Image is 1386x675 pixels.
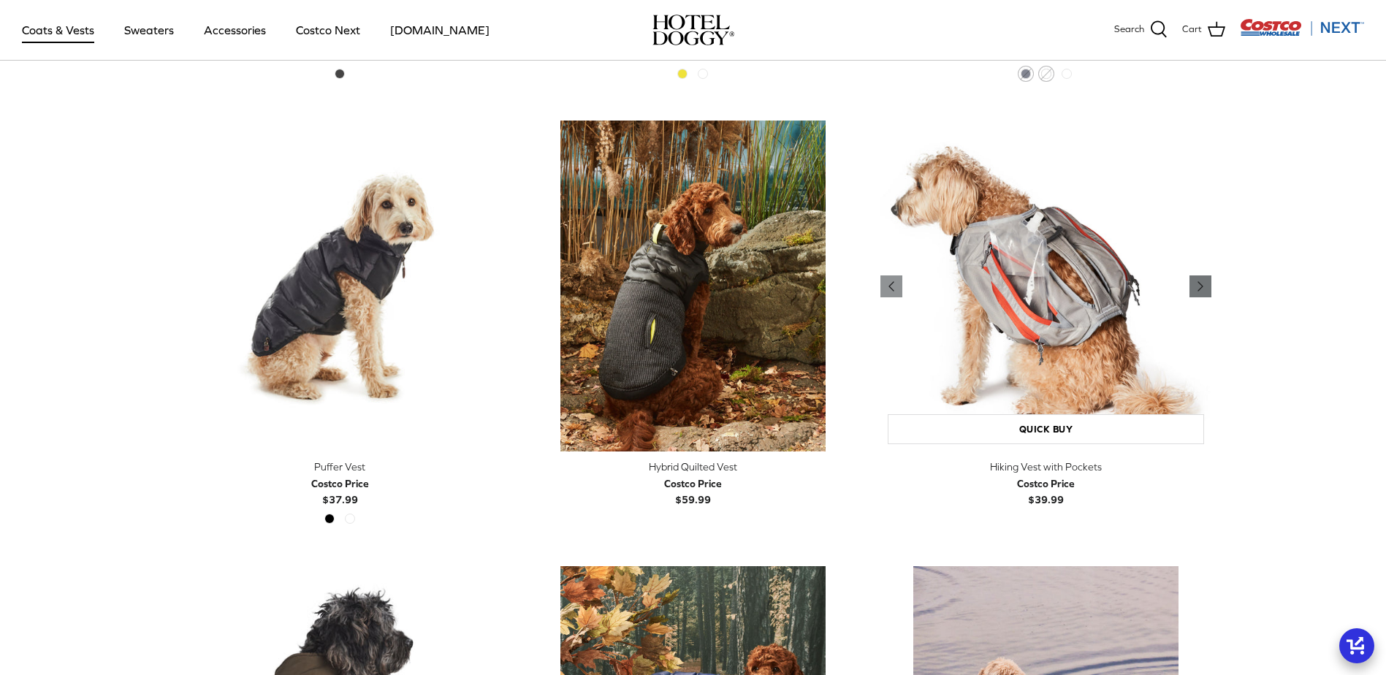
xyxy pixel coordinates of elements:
[1182,20,1225,39] a: Cart
[1114,20,1168,39] a: Search
[528,121,858,451] a: Hybrid Quilted Vest
[880,121,1211,451] a: Hiking Vest with Pockets
[880,275,902,297] a: Previous
[311,476,369,506] b: $37.99
[377,5,503,55] a: [DOMAIN_NAME]
[175,459,506,508] a: Puffer Vest Costco Price$37.99
[1240,28,1364,39] a: Visit Costco Next
[528,459,858,508] a: Hybrid Quilted Vest Costco Price$59.99
[311,476,369,492] div: Costco Price
[664,476,722,492] div: Costco Price
[664,476,722,506] b: $59.99
[652,15,734,45] img: hoteldoggycom
[1017,476,1075,506] b: $39.99
[880,459,1211,508] a: Hiking Vest with Pockets Costco Price$39.99
[880,459,1211,475] div: Hiking Vest with Pockets
[9,5,107,55] a: Coats & Vests
[1182,22,1202,37] span: Cart
[528,459,858,475] div: Hybrid Quilted Vest
[652,15,734,45] a: hoteldoggy.com hoteldoggycom
[191,5,279,55] a: Accessories
[283,5,373,55] a: Costco Next
[888,414,1204,444] a: Quick buy
[1114,22,1144,37] span: Search
[175,121,506,451] a: Puffer Vest
[111,5,187,55] a: Sweaters
[1017,476,1075,492] div: Costco Price
[175,459,506,475] div: Puffer Vest
[1240,18,1364,37] img: Costco Next
[1189,275,1211,297] a: Previous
